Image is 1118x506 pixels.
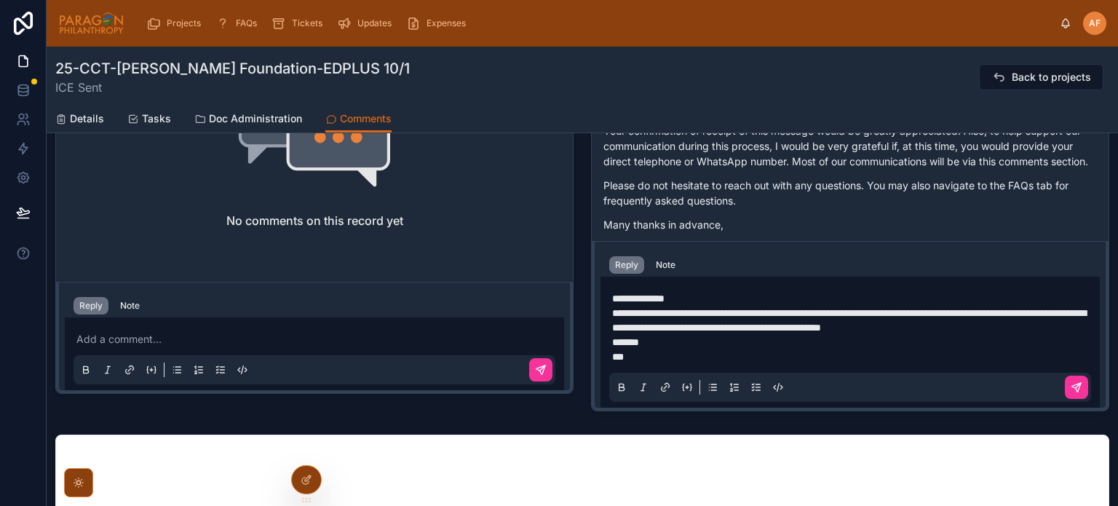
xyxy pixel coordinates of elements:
span: Updates [357,17,392,29]
div: Note [120,300,140,312]
button: Note [650,256,681,274]
a: FAQs [211,10,267,36]
span: ICE Sent [55,79,410,96]
a: Updates [333,10,402,36]
span: Back to projects [1012,70,1091,84]
span: Details [70,111,104,126]
h2: No comments on this record yet [226,212,403,229]
div: scrollable content [136,7,1060,39]
img: App logo [58,12,124,35]
span: Projects [167,17,201,29]
button: Back to projects [979,64,1103,90]
p: Many thanks in advance, [603,217,1097,232]
span: Tasks [142,111,171,126]
p: Please do not hesitate to reach out with any questions. You may also navigate to the FAQs tab for... [603,178,1097,208]
span: Comments [340,111,392,126]
div: Note [656,259,675,271]
span: AF [1089,17,1101,29]
span: Doc Administration [209,111,302,126]
a: Expenses [402,10,476,36]
a: Tasks [127,106,171,135]
a: Projects [142,10,211,36]
span: Tickets [292,17,322,29]
a: Tickets [267,10,333,36]
p: Your confirmation of receipt of this message would be greatly appreciated. Also, to help support ... [603,123,1097,169]
span: Expenses [427,17,466,29]
a: Doc Administration [194,106,302,135]
a: Comments [325,106,392,133]
button: Reply [74,297,108,315]
button: Note [114,297,146,315]
span: FAQs [236,17,257,29]
a: Details [55,106,104,135]
p: Ash [603,241,1097,256]
h1: 25-CCT-[PERSON_NAME] Foundation-EDPLUS 10/1 [55,58,410,79]
button: Reply [609,256,644,274]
